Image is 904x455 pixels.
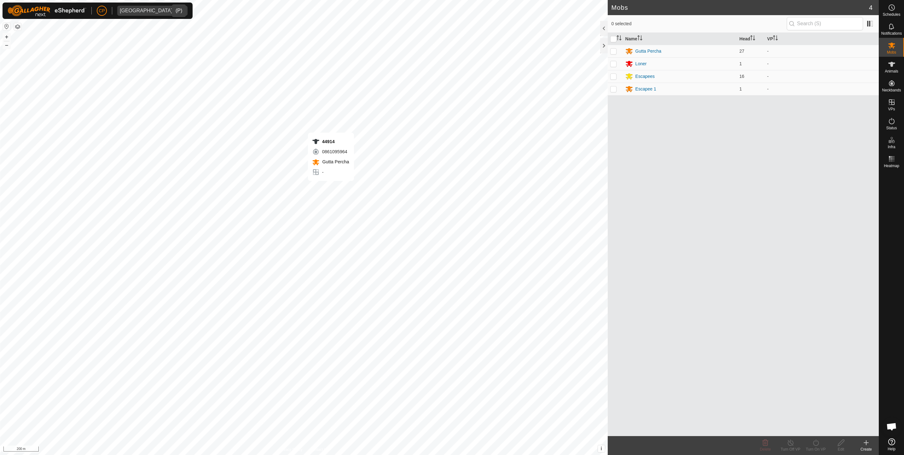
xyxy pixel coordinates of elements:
[739,86,742,91] span: 1
[887,50,896,54] span: Mobs
[765,33,879,45] th: VP
[854,446,879,452] div: Create
[886,126,897,130] span: Status
[279,447,303,452] a: Privacy Policy
[14,23,21,31] button: Map Layers
[617,36,622,41] p-sorticon: Activate to sort
[765,83,879,95] td: -
[611,20,787,27] span: 0 selected
[312,168,349,176] div: -
[635,86,656,92] div: Escapee 1
[885,69,898,73] span: Animals
[600,446,602,451] span: i
[778,446,803,452] div: Turn Off VP
[312,138,349,145] div: 44914
[598,445,605,452] button: i
[882,417,901,436] a: Open chat
[175,6,188,16] div: dropdown trigger
[773,36,778,41] p-sorticon: Activate to sort
[879,436,904,453] a: Help
[884,164,899,168] span: Heatmap
[635,48,662,55] div: Gutta Percha
[3,41,10,49] button: –
[737,33,765,45] th: Head
[765,45,879,57] td: -
[883,13,900,16] span: Schedules
[828,446,854,452] div: Edit
[635,61,647,67] div: Loner
[120,8,172,13] div: [GEOGRAPHIC_DATA]
[888,447,895,451] span: Help
[739,74,745,79] span: 16
[882,88,901,92] span: Neckbands
[760,447,771,452] span: Delete
[99,8,105,14] span: CP
[739,61,742,66] span: 1
[623,33,737,45] th: Name
[611,4,869,11] h2: Mobs
[3,23,10,30] button: Reset Map
[739,49,745,54] span: 27
[881,32,902,35] span: Notifications
[310,447,328,452] a: Contact Us
[312,148,349,155] div: 0861095964
[765,57,879,70] td: -
[765,70,879,83] td: -
[321,159,349,164] span: Gutta Percha
[117,6,175,16] span: Kidman Springs
[8,5,86,16] img: Gallagher Logo
[637,36,642,41] p-sorticon: Activate to sort
[803,446,828,452] div: Turn On VP
[888,145,895,149] span: Infra
[888,107,895,111] span: VPs
[3,33,10,41] button: +
[750,36,755,41] p-sorticon: Activate to sort
[635,73,655,80] div: Escapees
[869,3,872,12] span: 4
[787,17,863,30] input: Search (S)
